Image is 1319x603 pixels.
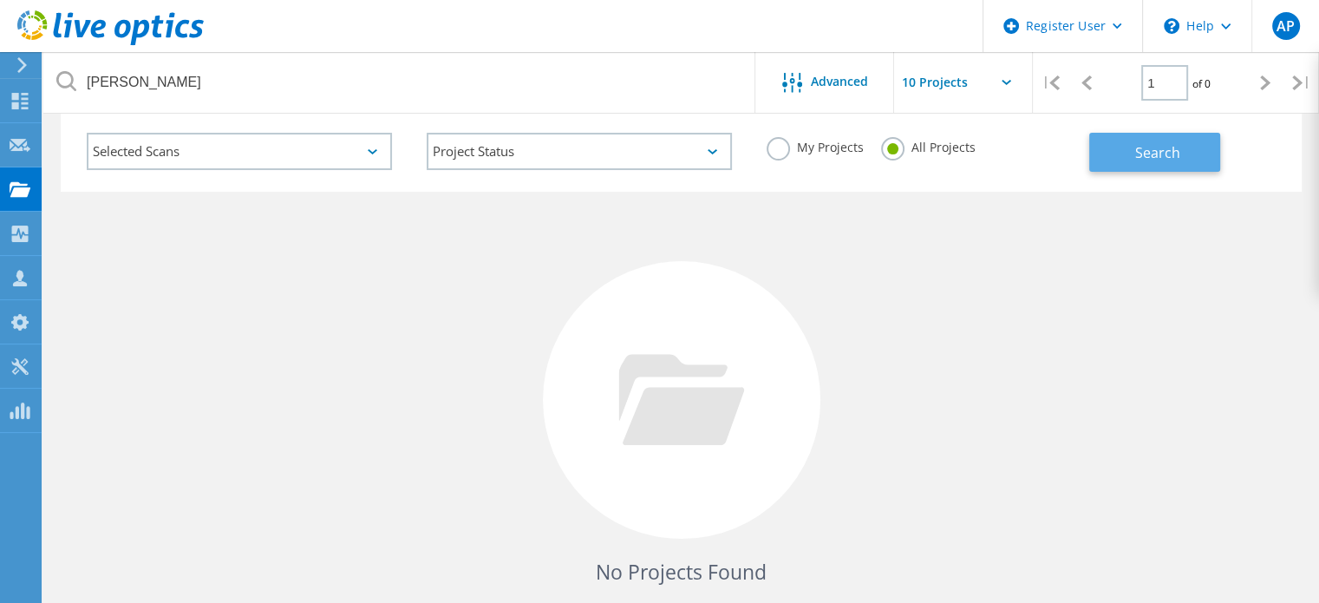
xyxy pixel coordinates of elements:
[1089,133,1220,172] button: Search
[427,133,732,170] div: Project Status
[811,75,868,88] span: Advanced
[43,52,756,113] input: Search projects by name, owner, ID, company, etc
[1283,52,1319,114] div: |
[1033,52,1068,114] div: |
[767,137,864,154] label: My Projects
[881,137,976,154] label: All Projects
[17,36,204,49] a: Live Optics Dashboard
[1192,76,1211,91] span: of 0
[1164,18,1179,34] svg: \n
[1277,19,1295,33] span: AP
[87,133,392,170] div: Selected Scans
[1135,143,1180,162] span: Search
[78,558,1284,587] h4: No Projects Found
